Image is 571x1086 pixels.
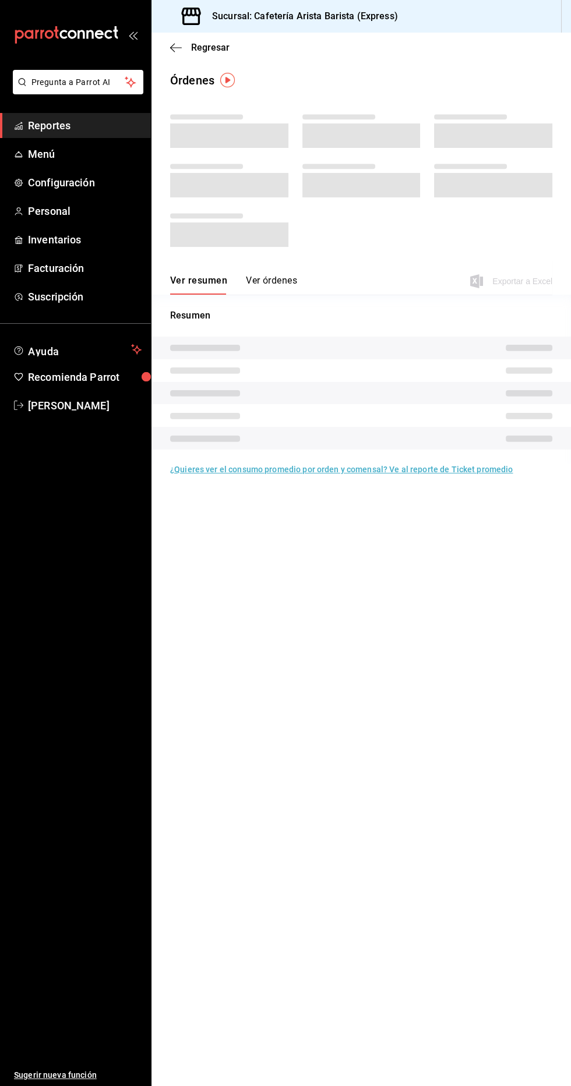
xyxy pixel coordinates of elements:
[28,175,142,190] span: Configuración
[28,118,142,133] span: Reportes
[14,1069,142,1081] span: Sugerir nueva función
[28,146,142,162] span: Menú
[28,289,142,305] span: Suscripción
[28,260,142,276] span: Facturación
[246,275,297,295] button: Ver órdenes
[170,465,513,474] a: ¿Quieres ver el consumo promedio por orden y comensal? Ve al reporte de Ticket promedio
[28,203,142,219] span: Personal
[28,369,142,385] span: Recomienda Parrot
[170,275,227,295] button: Ver resumen
[170,72,214,89] div: Órdenes
[31,76,125,89] span: Pregunta a Parrot AI
[170,275,297,295] div: navigation tabs
[128,30,138,40] button: open_drawer_menu
[8,84,143,97] a: Pregunta a Parrot AI
[220,73,235,87] img: Tooltip marker
[28,342,126,356] span: Ayuda
[28,232,142,247] span: Inventarios
[28,398,142,413] span: [PERSON_NAME]
[13,70,143,94] button: Pregunta a Parrot AI
[170,42,230,53] button: Regresar
[191,42,230,53] span: Regresar
[203,9,398,23] h3: Sucursal: Cafetería Arista Barista (Express)
[170,309,552,323] p: Resumen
